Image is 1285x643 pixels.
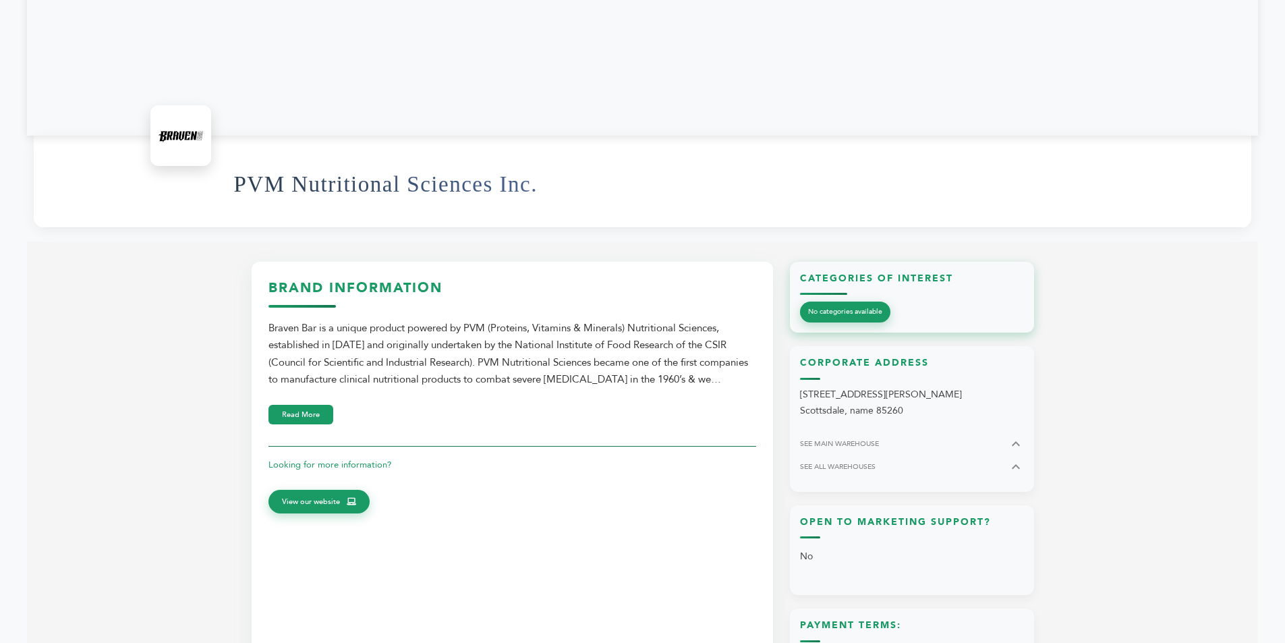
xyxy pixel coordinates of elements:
button: SEE MAIN WAREHOUSE [800,436,1024,452]
h3: Categories of Interest [800,272,1024,296]
button: Read More [268,405,333,424]
span: No categories available [800,302,890,323]
h3: Payment Terms: [800,619,1024,642]
h3: Brand Information [268,279,756,308]
button: SEE ALL WAREHOUSES [800,459,1024,475]
h3: Open to Marketing Support? [800,515,1024,539]
img: PVM Nutritional Sciences Inc. Logo [154,109,208,163]
p: Looking for more information? [268,457,756,473]
div: Braven Bar is a unique product powered by PVM (Proteins, Vitamins & Minerals) Nutritional Science... [268,320,756,389]
p: [STREET_ADDRESS][PERSON_NAME] Scottsdale, name 85260 [800,387,1024,419]
span: View our website [282,496,340,508]
h1: PVM Nutritional Sciences Inc. [234,151,538,217]
span: SEE MAIN WAREHOUSE [800,439,879,449]
span: SEE ALL WAREHOUSES [800,462,876,472]
p: No [800,545,1024,568]
a: View our website [268,490,370,514]
h3: Corporate Address [800,356,1024,380]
